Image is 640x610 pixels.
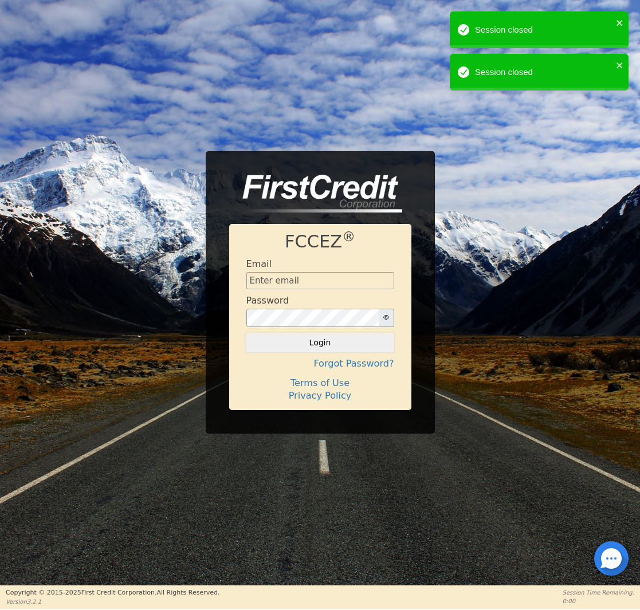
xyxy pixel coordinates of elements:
[229,175,402,212] img: logo-CMu_cnol.png
[246,258,272,269] h4: Email
[342,229,355,244] sup: ®
[616,16,624,29] button: close
[246,390,394,401] h4: Privacy Policy
[246,272,394,289] input: Enter email
[6,588,219,598] p: Copyright © 2015- 2025 First Credit Corporation.
[563,597,634,605] p: 0:00
[246,231,394,253] h1: FCCEZ
[563,588,634,597] p: Session Time Remaining:
[475,23,612,37] div: Session closed
[475,66,612,79] div: Session closed
[246,358,394,369] h4: Forgot Password?
[246,333,394,352] button: Login
[246,295,289,306] h4: Password
[246,377,394,388] h4: Terms of Use
[616,58,624,72] button: close
[246,309,379,327] input: password
[156,589,219,596] span: All Rights Reserved.
[6,597,219,606] p: Version 3.2.1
